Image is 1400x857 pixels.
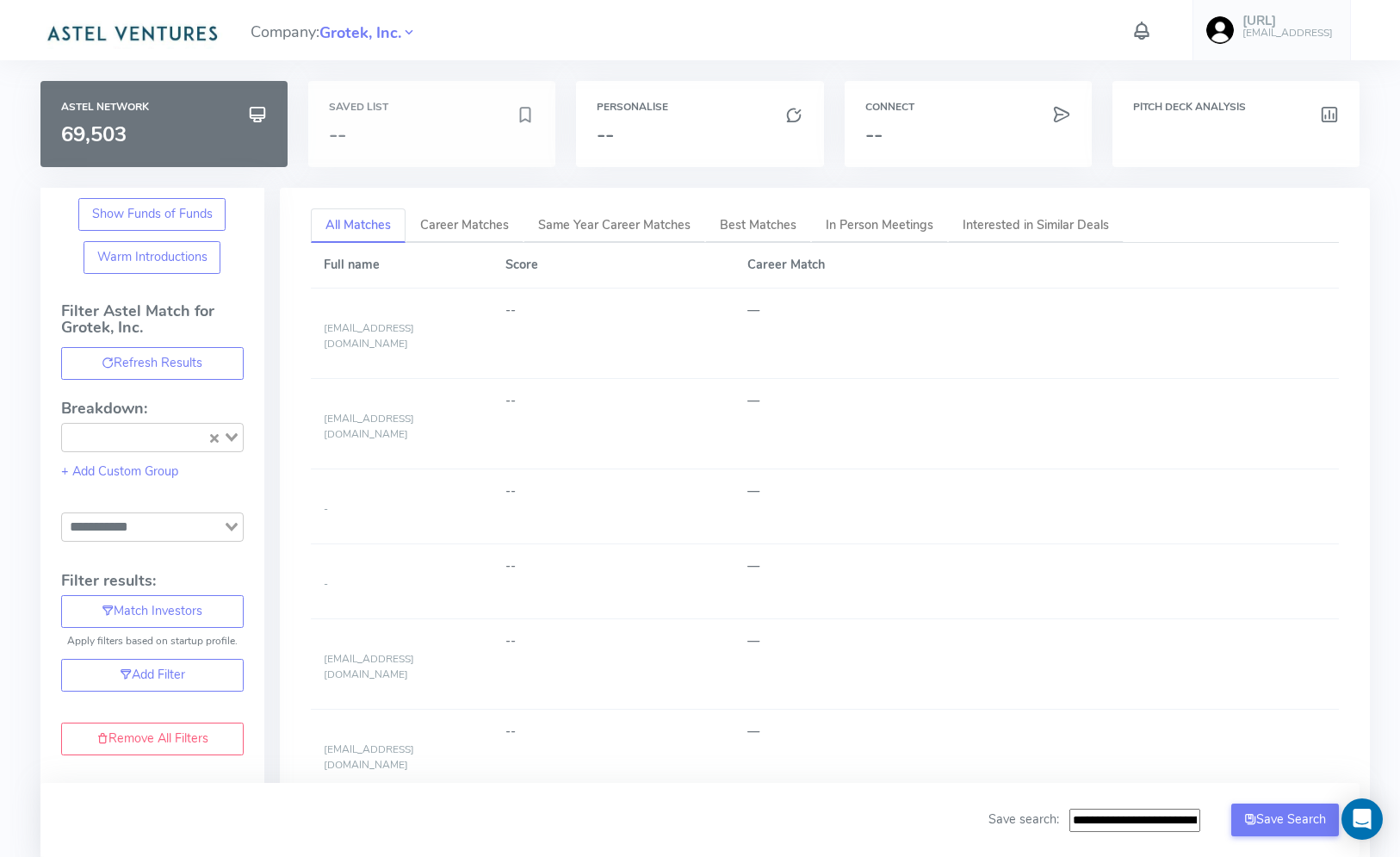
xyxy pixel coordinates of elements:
[324,577,328,591] span: -
[324,502,328,516] span: -
[538,216,691,233] span: Same Year Career Matches
[734,544,1340,619] td: —
[811,208,948,244] a: In Person Meetings
[734,289,1340,379] td: —
[734,379,1340,469] td: —
[948,208,1124,244] a: Interested in Similar Deals
[734,469,1340,544] td: —
[963,216,1109,233] span: Interested in Similar Deals
[324,321,414,351] span: [EMAIL_ADDRESS][DOMAIN_NAME]
[64,517,221,537] input: Search for option
[61,347,244,380] button: Refresh Results
[311,243,492,288] th: Full name
[61,723,244,755] a: Remove All Filters
[734,619,1340,710] td: —
[505,301,722,320] div: --
[61,401,244,418] h4: Breakdown:
[1231,804,1340,836] button: Save Search
[329,121,346,148] span: --
[251,16,417,46] span: Company:
[597,102,802,113] h6: Personalise
[61,573,244,590] h4: Filter results:
[492,243,734,288] th: Score
[61,423,244,452] div: Search for option
[210,428,219,447] button: Clear Selected
[61,303,244,348] h4: Filter Astel Match for Grotek, Inc.
[1242,14,1333,28] h5: [URL]
[826,216,933,233] span: In Person Meetings
[505,557,722,576] div: --
[988,810,1059,828] span: Save search:
[1341,798,1383,840] div: Open Intercom Messenger
[324,412,414,441] span: [EMAIL_ADDRESS][DOMAIN_NAME]
[324,652,414,681] span: [EMAIL_ADDRESS][DOMAIN_NAME]
[597,123,802,146] h3: --
[84,241,220,274] button: Warm Introductions
[505,392,722,411] div: --
[61,102,267,113] h6: Astel Network
[325,216,391,233] span: All Matches
[505,632,722,651] div: --
[319,22,401,42] a: Grotek, Inc.
[61,659,244,692] a: Add Filter
[81,427,206,448] input: Search for option
[505,482,722,501] div: --
[78,198,226,231] button: Show Funds of Funds
[319,22,401,45] span: Grotek, Inc.
[329,102,535,113] h6: Saved List
[505,723,722,742] div: --
[734,710,1340,800] td: —
[734,243,1340,288] th: Career Match
[523,208,705,244] a: Same Year Career Matches
[311,208,406,244] a: All Matches
[61,595,244,628] button: Match Investors
[865,102,1071,113] h6: Connect
[720,216,796,233] span: Best Matches
[61,512,244,542] div: Search for option
[324,742,414,772] span: [EMAIL_ADDRESS][DOMAIN_NAME]
[61,633,244,649] p: Apply filters based on startup profile.
[865,123,1071,146] h3: --
[406,208,523,244] a: Career Matches
[1206,16,1234,44] img: user-image
[61,463,178,480] a: + Add Custom Group
[705,208,811,244] a: Best Matches
[1133,102,1339,113] h6: Pitch Deck Analysis
[420,216,509,233] span: Career Matches
[1242,28,1333,39] h6: [EMAIL_ADDRESS]
[61,121,127,148] span: 69,503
